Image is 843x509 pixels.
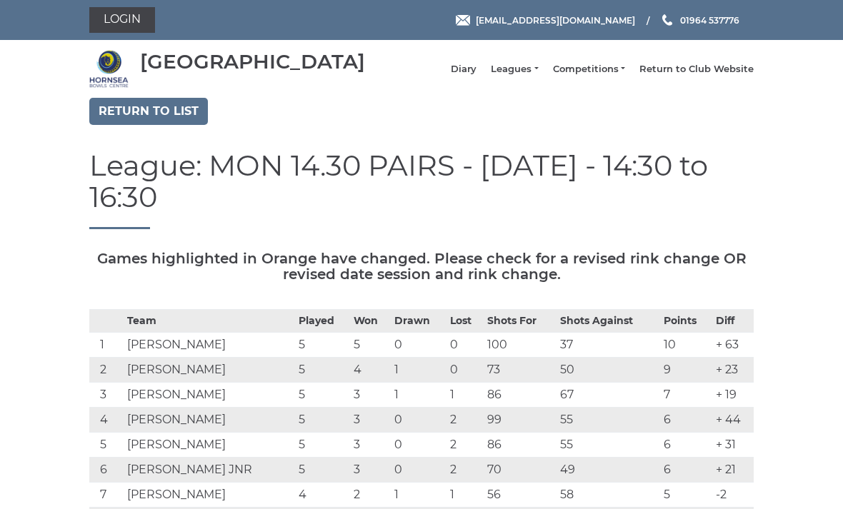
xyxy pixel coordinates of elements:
td: + 63 [712,333,754,358]
td: [PERSON_NAME] [124,408,295,433]
th: Diff [712,310,754,333]
td: 5 [660,483,712,508]
td: 5 [295,433,351,458]
a: Email [EMAIL_ADDRESS][DOMAIN_NAME] [456,14,635,27]
td: 4 [89,408,124,433]
td: 3 [350,458,391,483]
td: 86 [484,383,557,408]
td: 100 [484,333,557,358]
td: 55 [557,433,660,458]
a: Phone us 01964 537776 [660,14,739,27]
td: 58 [557,483,660,508]
td: 6 [660,433,712,458]
a: Diary [451,63,477,76]
td: 2 [350,483,391,508]
td: 6 [660,458,712,483]
img: Phone us [662,14,672,26]
td: 6 [660,408,712,433]
td: 50 [557,358,660,383]
td: 1 [447,483,484,508]
td: 0 [391,433,447,458]
td: 3 [350,408,391,433]
td: [PERSON_NAME] [124,333,295,358]
a: Return to Club Website [639,63,754,76]
div: [GEOGRAPHIC_DATA] [140,51,365,73]
td: 1 [391,358,447,383]
img: Email [456,15,470,26]
td: 2 [447,433,484,458]
td: 9 [660,358,712,383]
td: 86 [484,433,557,458]
td: 70 [484,458,557,483]
td: 4 [350,358,391,383]
td: 49 [557,458,660,483]
td: 0 [447,333,484,358]
td: 0 [391,458,447,483]
th: Shots Against [557,310,660,333]
td: 2 [447,458,484,483]
td: 5 [295,358,351,383]
a: Login [89,7,155,33]
span: 01964 537776 [680,14,739,25]
td: [PERSON_NAME] [124,383,295,408]
td: 10 [660,333,712,358]
td: 67 [557,383,660,408]
td: 0 [447,358,484,383]
td: 1 [391,383,447,408]
td: 3 [350,383,391,408]
td: + 19 [712,383,754,408]
td: 5 [89,433,124,458]
span: [EMAIL_ADDRESS][DOMAIN_NAME] [476,14,635,25]
td: + 44 [712,408,754,433]
td: 1 [89,333,124,358]
a: Competitions [553,63,625,76]
td: 55 [557,408,660,433]
td: 7 [660,383,712,408]
td: 5 [295,383,351,408]
td: [PERSON_NAME] [124,433,295,458]
td: 73 [484,358,557,383]
a: Leagues [491,63,538,76]
td: 5 [295,408,351,433]
td: 3 [350,433,391,458]
th: Played [295,310,351,333]
td: [PERSON_NAME] JNR [124,458,295,483]
td: 7 [89,483,124,508]
h5: Games highlighted in Orange have changed. Please check for a revised rink change OR revised date ... [89,251,754,282]
a: Return to list [89,98,208,125]
th: Lost [447,310,484,333]
td: 4 [295,483,351,508]
td: 5 [295,458,351,483]
td: 2 [89,358,124,383]
td: 3 [89,383,124,408]
th: Won [350,310,391,333]
td: 1 [447,383,484,408]
td: 0 [391,333,447,358]
h1: League: MON 14.30 PAIRS - [DATE] - 14:30 to 16:30 [89,150,754,229]
th: Team [124,310,295,333]
td: 5 [350,333,391,358]
td: 0 [391,408,447,433]
td: 56 [484,483,557,508]
td: 99 [484,408,557,433]
td: [PERSON_NAME] [124,358,295,383]
td: 1 [391,483,447,508]
td: 5 [295,333,351,358]
td: -2 [712,483,754,508]
td: 2 [447,408,484,433]
th: Drawn [391,310,447,333]
td: + 21 [712,458,754,483]
th: Shots For [484,310,557,333]
td: + 23 [712,358,754,383]
img: Hornsea Bowls Centre [89,49,129,89]
td: [PERSON_NAME] [124,483,295,508]
td: + 31 [712,433,754,458]
th: Points [660,310,712,333]
td: 37 [557,333,660,358]
td: 6 [89,458,124,483]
